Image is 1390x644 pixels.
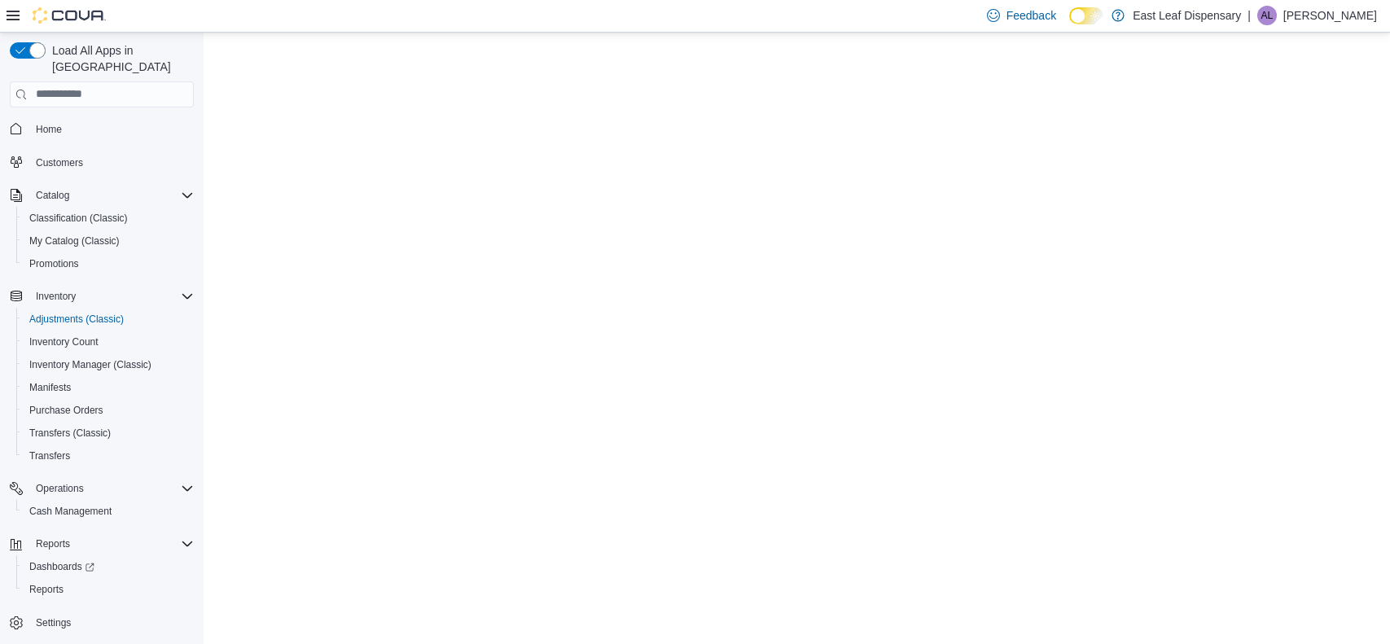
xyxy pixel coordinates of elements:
[29,234,120,248] span: My Catalog (Classic)
[16,555,200,578] a: Dashboards
[16,445,200,467] button: Transfers
[23,401,194,420] span: Purchase Orders
[29,287,82,306] button: Inventory
[29,560,94,573] span: Dashboards
[46,42,194,75] span: Load All Apps in [GEOGRAPHIC_DATA]
[29,358,151,371] span: Inventory Manager (Classic)
[23,502,118,521] a: Cash Management
[29,212,128,225] span: Classification (Classic)
[29,287,194,306] span: Inventory
[36,156,83,169] span: Customers
[16,353,200,376] button: Inventory Manager (Classic)
[29,479,194,498] span: Operations
[29,257,79,270] span: Promotions
[33,7,106,24] img: Cova
[3,532,200,555] button: Reports
[23,446,77,466] a: Transfers
[23,332,194,352] span: Inventory Count
[29,427,111,440] span: Transfers (Classic)
[23,208,194,228] span: Classification (Classic)
[23,309,194,329] span: Adjustments (Classic)
[1247,6,1251,25] p: |
[23,254,194,274] span: Promotions
[36,482,84,495] span: Operations
[29,449,70,462] span: Transfers
[29,534,77,554] button: Reports
[29,335,99,348] span: Inventory Count
[16,399,200,422] button: Purchase Orders
[23,231,126,251] a: My Catalog (Classic)
[1133,6,1241,25] p: East Leaf Dispensary
[16,422,200,445] button: Transfers (Classic)
[29,186,76,205] button: Catalog
[23,309,130,329] a: Adjustments (Classic)
[16,331,200,353] button: Inventory Count
[16,376,200,399] button: Manifests
[3,285,200,308] button: Inventory
[29,479,90,498] button: Operations
[23,580,70,599] a: Reports
[23,254,86,274] a: Promotions
[16,578,200,601] button: Reports
[36,189,69,202] span: Catalog
[23,502,194,521] span: Cash Management
[23,580,194,599] span: Reports
[29,612,194,633] span: Settings
[29,505,112,518] span: Cash Management
[16,230,200,252] button: My Catalog (Classic)
[23,446,194,466] span: Transfers
[23,423,194,443] span: Transfers (Classic)
[23,401,110,420] a: Purchase Orders
[23,557,194,576] span: Dashboards
[23,423,117,443] a: Transfers (Classic)
[1006,7,1056,24] span: Feedback
[29,583,64,596] span: Reports
[23,231,194,251] span: My Catalog (Classic)
[29,613,77,633] a: Settings
[3,477,200,500] button: Operations
[36,290,76,303] span: Inventory
[36,537,70,550] span: Reports
[23,557,101,576] a: Dashboards
[1069,7,1103,24] input: Dark Mode
[1261,6,1274,25] span: AL
[29,119,194,139] span: Home
[23,208,134,228] a: Classification (Classic)
[29,152,194,173] span: Customers
[23,332,105,352] a: Inventory Count
[29,534,194,554] span: Reports
[3,151,200,174] button: Customers
[1283,6,1377,25] p: [PERSON_NAME]
[23,355,194,375] span: Inventory Manager (Classic)
[29,404,103,417] span: Purchase Orders
[1257,6,1277,25] div: Alex Librera
[29,153,90,173] a: Customers
[36,616,71,629] span: Settings
[3,117,200,141] button: Home
[23,378,194,397] span: Manifests
[23,355,158,375] a: Inventory Manager (Classic)
[16,252,200,275] button: Promotions
[16,500,200,523] button: Cash Management
[29,313,124,326] span: Adjustments (Classic)
[16,308,200,331] button: Adjustments (Classic)
[16,207,200,230] button: Classification (Classic)
[29,381,71,394] span: Manifests
[3,611,200,634] button: Settings
[23,378,77,397] a: Manifests
[36,123,62,136] span: Home
[29,120,68,139] a: Home
[1069,24,1070,25] span: Dark Mode
[29,186,194,205] span: Catalog
[3,184,200,207] button: Catalog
